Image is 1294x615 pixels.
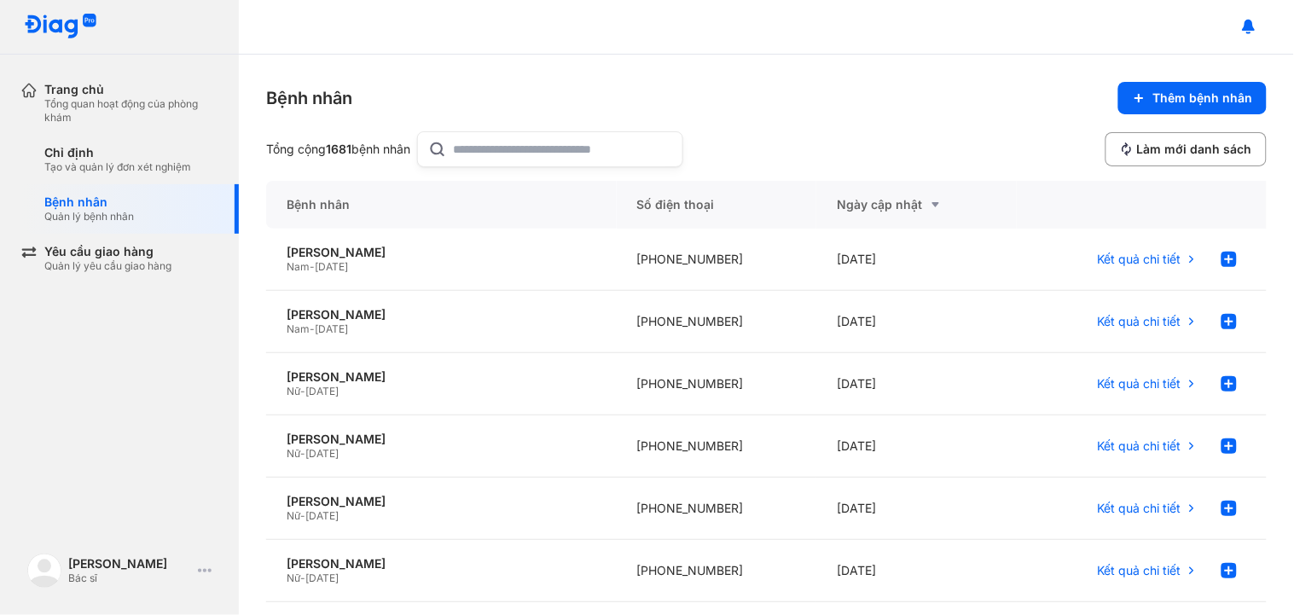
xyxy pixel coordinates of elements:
[617,415,817,478] div: [PHONE_NUMBER]
[287,260,310,273] span: Nam
[1105,132,1267,166] button: Làm mới danh sách
[287,385,300,397] span: Nữ
[816,229,1017,291] div: [DATE]
[315,260,348,273] span: [DATE]
[617,353,817,415] div: [PHONE_NUMBER]
[287,556,596,571] div: [PERSON_NAME]
[305,385,339,397] span: [DATE]
[816,415,1017,478] div: [DATE]
[266,142,410,157] div: Tổng cộng bệnh nhân
[816,478,1017,540] div: [DATE]
[44,97,218,125] div: Tổng quan hoạt động của phòng khám
[300,571,305,584] span: -
[287,369,596,385] div: [PERSON_NAME]
[816,291,1017,353] div: [DATE]
[816,353,1017,415] div: [DATE]
[287,509,300,522] span: Nữ
[1098,438,1181,454] span: Kết quả chi tiết
[287,307,596,322] div: [PERSON_NAME]
[287,494,596,509] div: [PERSON_NAME]
[310,322,315,335] span: -
[24,14,97,40] img: logo
[266,181,617,229] div: Bệnh nhân
[310,260,315,273] span: -
[44,210,134,223] div: Quản lý bệnh nhân
[315,322,348,335] span: [DATE]
[1137,142,1252,157] span: Làm mới danh sách
[305,509,339,522] span: [DATE]
[1098,501,1181,516] span: Kết quả chi tiết
[1118,82,1267,114] button: Thêm bệnh nhân
[44,244,171,259] div: Yêu cầu giao hàng
[617,181,817,229] div: Số điện thoại
[326,142,351,156] span: 1681
[27,554,61,588] img: logo
[816,540,1017,602] div: [DATE]
[1098,314,1181,329] span: Kết quả chi tiết
[287,322,310,335] span: Nam
[300,385,305,397] span: -
[305,447,339,460] span: [DATE]
[287,571,300,584] span: Nữ
[305,571,339,584] span: [DATE]
[287,432,596,447] div: [PERSON_NAME]
[617,291,817,353] div: [PHONE_NUMBER]
[300,509,305,522] span: -
[1153,90,1253,106] span: Thêm bệnh nhân
[617,540,817,602] div: [PHONE_NUMBER]
[44,145,191,160] div: Chỉ định
[44,160,191,174] div: Tạo và quản lý đơn xét nghiệm
[1098,563,1181,578] span: Kết quả chi tiết
[266,86,352,110] div: Bệnh nhân
[837,194,996,215] div: Ngày cập nhật
[1098,252,1181,267] span: Kết quả chi tiết
[617,478,817,540] div: [PHONE_NUMBER]
[617,229,817,291] div: [PHONE_NUMBER]
[1098,376,1181,392] span: Kết quả chi tiết
[44,259,171,273] div: Quản lý yêu cầu giao hàng
[300,447,305,460] span: -
[68,571,191,585] div: Bác sĩ
[68,556,191,571] div: [PERSON_NAME]
[287,245,596,260] div: [PERSON_NAME]
[287,447,300,460] span: Nữ
[44,194,134,210] div: Bệnh nhân
[44,82,218,97] div: Trang chủ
